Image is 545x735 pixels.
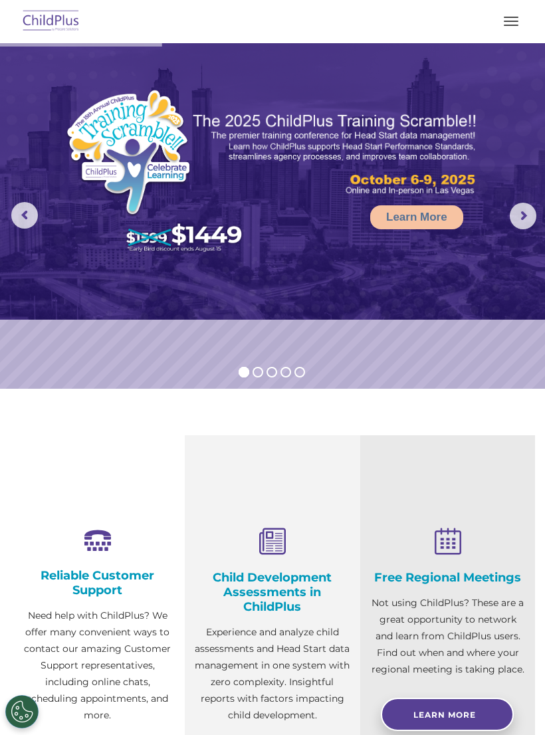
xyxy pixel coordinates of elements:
[20,6,82,37] img: ChildPlus by Procare Solutions
[370,595,525,678] p: Not using ChildPlus? These are a great opportunity to network and learn from ChildPlus users. Fin...
[413,710,476,720] span: Learn More
[381,698,514,731] a: Learn More
[20,568,175,597] h4: Reliable Customer Support
[20,607,175,724] p: Need help with ChildPlus? We offer many convenient ways to contact our amazing Customer Support r...
[5,695,39,728] button: Cookies Settings
[195,570,350,614] h4: Child Development Assessments in ChildPlus
[195,624,350,724] p: Experience and analyze child assessments and Head Start data management in one system with zero c...
[370,205,463,229] a: Learn More
[370,570,525,585] h4: Free Regional Meetings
